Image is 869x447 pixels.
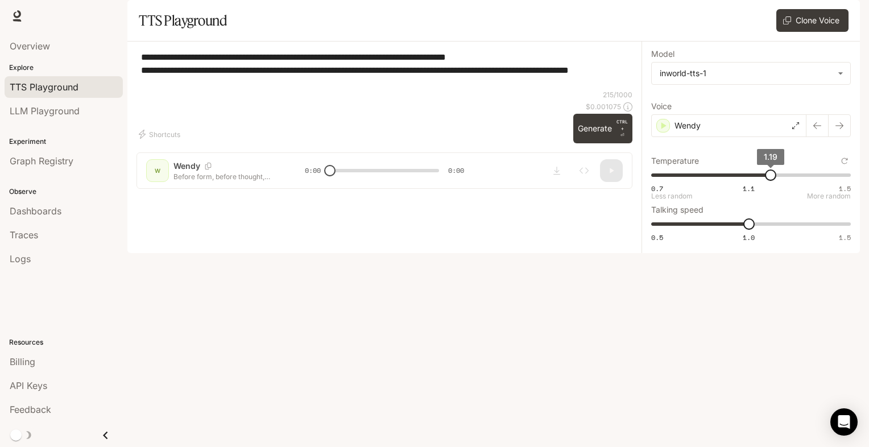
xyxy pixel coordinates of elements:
[660,68,832,79] div: inworld-tts-1
[807,193,851,200] p: More random
[573,114,632,143] button: GenerateCTRL +⏎
[139,9,227,32] h1: TTS Playground
[586,102,621,111] p: $ 0.001075
[651,206,704,214] p: Talking speed
[743,233,755,242] span: 1.0
[603,90,632,100] p: 215 / 1000
[651,184,663,193] span: 0.7
[838,155,851,167] button: Reset to default
[839,184,851,193] span: 1.5
[651,193,693,200] p: Less random
[674,120,701,131] p: Wendy
[651,102,672,110] p: Voice
[839,233,851,242] span: 1.5
[651,157,699,165] p: Temperature
[651,233,663,242] span: 0.5
[616,118,628,132] p: CTRL +
[830,408,858,436] div: Open Intercom Messenger
[743,184,755,193] span: 1.1
[776,9,849,32] button: Clone Voice
[136,125,185,143] button: Shortcuts
[652,63,850,84] div: inworld-tts-1
[616,118,628,139] p: ⏎
[764,152,777,162] span: 1.19
[651,50,674,58] p: Model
